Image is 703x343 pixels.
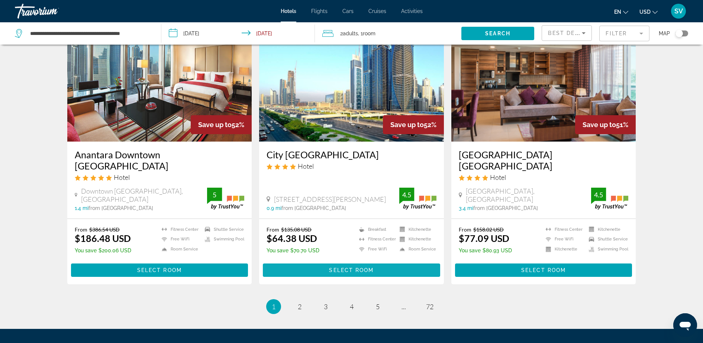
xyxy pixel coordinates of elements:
[455,263,632,277] button: Select Room
[401,8,423,14] a: Activities
[585,236,628,243] li: Shuttle Service
[343,30,358,36] span: Adults
[75,205,88,211] span: 1.4 mi
[281,8,296,14] a: Hotels
[267,226,279,233] span: From
[81,187,207,203] span: Downtown [GEOGRAPHIC_DATA], [GEOGRAPHIC_DATA]
[426,302,433,311] span: 72
[575,115,636,134] div: 51%
[674,7,683,15] span: SV
[363,30,375,36] span: Room
[396,226,436,233] li: Kitchenette
[383,115,444,134] div: 52%
[67,299,636,314] nav: Pagination
[585,246,628,252] li: Swimming Pool
[583,121,616,129] span: Save up to
[459,233,509,244] ins: $77.09 USD
[201,226,244,233] li: Shuttle Service
[542,226,585,233] li: Fitness Center
[350,302,354,311] span: 4
[355,246,396,252] li: Free WiFi
[75,173,245,181] div: 5 star Hotel
[263,263,440,277] button: Select Room
[298,162,314,170] span: Hotel
[75,247,97,253] span: You save
[358,28,375,39] span: , 1
[158,226,201,233] li: Fitness Center
[311,8,328,14] a: Flights
[281,226,312,233] del: $135.08 USD
[670,30,688,37] button: Toggle map
[542,246,585,252] li: Kitchenette
[396,246,436,252] li: Room Service
[376,302,380,311] span: 5
[274,195,386,203] span: [STREET_ADDRESS][PERSON_NAME]
[340,28,358,39] span: 2
[355,226,396,233] li: Breakfast
[267,162,436,170] div: 4 star Hotel
[659,28,670,39] span: Map
[591,188,628,210] img: trustyou-badge.svg
[158,236,201,243] li: Free WiFi
[455,265,632,273] a: Select Room
[267,205,281,211] span: 0.9 mi
[459,205,473,211] span: 3.4 mi
[263,265,440,273] a: Select Room
[198,121,232,129] span: Save up to
[485,30,510,36] span: Search
[315,22,461,45] button: Travelers: 2 adults, 0 children
[267,247,288,253] span: You save
[459,149,629,171] a: [GEOGRAPHIC_DATA] [GEOGRAPHIC_DATA]
[521,267,566,273] span: Select Room
[585,226,628,233] li: Kitchenette
[459,173,629,181] div: 4 star Hotel
[542,236,585,243] li: Free WiFi
[473,205,538,211] span: from [GEOGRAPHIC_DATA]
[459,247,481,253] span: You save
[67,23,252,142] a: Hotel image
[451,23,636,142] img: Hotel image
[473,226,504,233] del: $158.02 USD
[368,8,386,14] a: Cruises
[71,265,248,273] a: Select Room
[548,29,586,38] mat-select: Sort by
[614,6,628,17] button: Change language
[114,173,130,181] span: Hotel
[88,205,153,211] span: from [GEOGRAPHIC_DATA]
[396,236,436,243] li: Kitchenette
[639,9,651,15] span: USD
[281,205,346,211] span: from [GEOGRAPHIC_DATA]
[342,8,354,14] a: Cars
[461,27,535,40] button: Search
[201,236,244,243] li: Swimming Pool
[267,149,436,160] a: City [GEOGRAPHIC_DATA]
[71,263,248,277] button: Select Room
[669,3,688,19] button: User Menu
[75,226,87,233] span: From
[673,313,697,337] iframe: Poga, lai palaistu ziņojumapmaiņas logu
[15,1,89,21] a: Travorium
[191,115,252,134] div: 52%
[259,23,444,142] img: Hotel image
[399,190,414,199] div: 4.5
[267,233,317,244] ins: $64.38 USD
[161,22,315,45] button: Check-in date: Sep 15, 2025 Check-out date: Sep 16, 2025
[599,25,649,42] button: Filter
[75,247,131,253] p: $200.06 USD
[158,246,201,252] li: Room Service
[324,302,328,311] span: 3
[75,233,131,244] ins: $186.48 USD
[355,236,396,243] li: Fitness Center
[639,6,658,17] button: Change currency
[459,226,471,233] span: From
[591,190,606,199] div: 4.5
[207,190,222,199] div: 5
